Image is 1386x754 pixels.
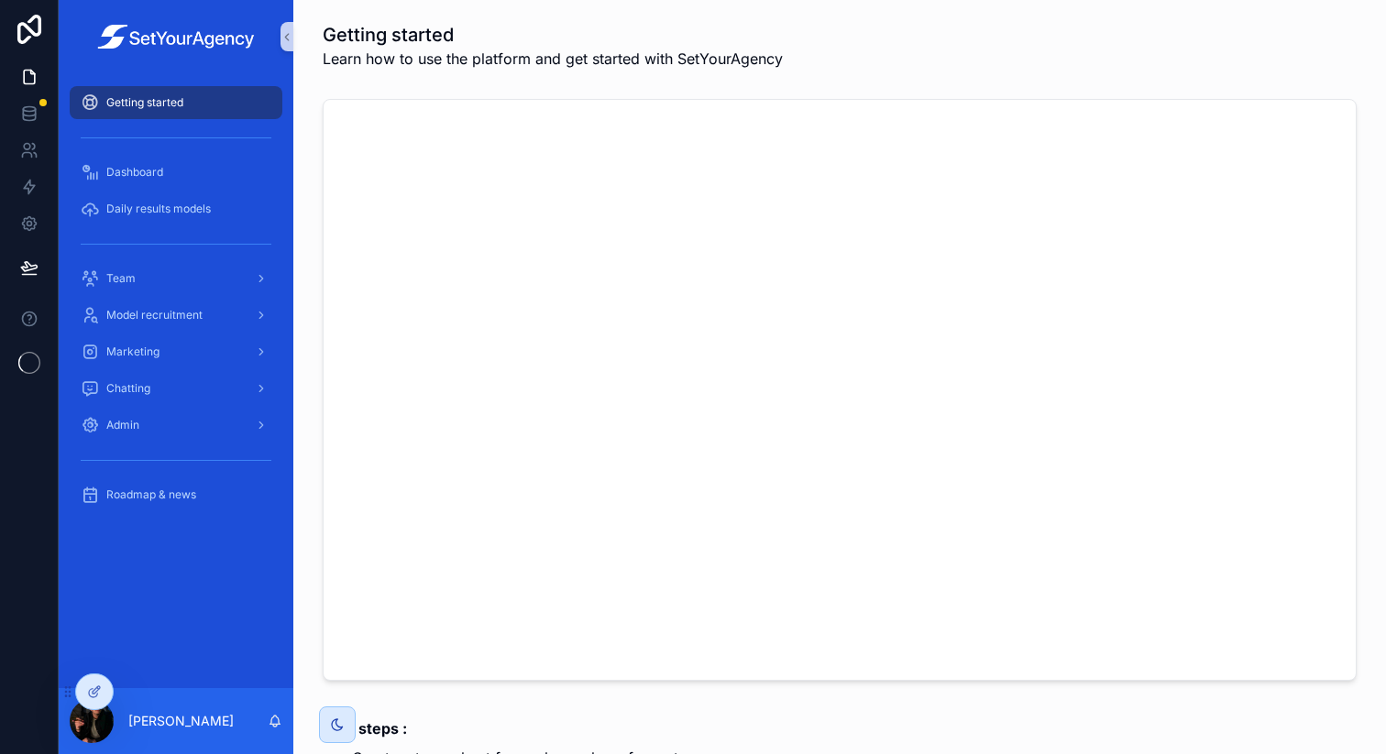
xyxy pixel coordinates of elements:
span: Team [106,271,136,286]
p: [PERSON_NAME] [128,712,234,730]
a: Daily results models [70,192,282,225]
img: App logo [70,25,282,49]
a: Admin [70,409,282,442]
span: Roadmap & news [106,487,196,502]
span: Getting started [106,95,183,110]
span: Learn how to use the platform and get started with SetYourAgency [323,48,783,70]
a: Marketing [70,335,282,368]
div: scrollable content [59,73,293,535]
span: Marketing [106,344,159,359]
strong: First steps : [323,719,407,738]
span: Model recruitment [106,308,203,322]
a: Chatting [70,372,282,405]
h1: Getting started [323,22,783,48]
span: Dashboard [106,165,163,180]
a: Team [70,262,282,295]
a: Dashboard [70,156,282,189]
span: Daily results models [106,202,211,216]
span: Chatting [106,381,150,396]
a: Model recruitment [70,299,282,332]
a: Getting started [70,86,282,119]
a: Roadmap & news [70,478,282,511]
span: Admin [106,418,139,432]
